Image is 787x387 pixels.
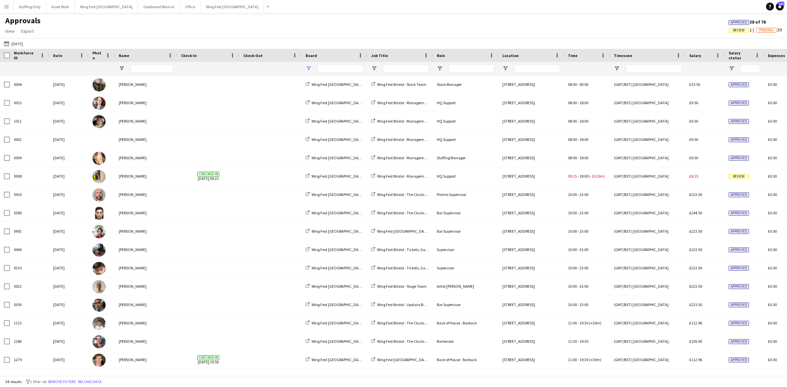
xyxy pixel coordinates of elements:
a: Wing Fest [GEOGRAPHIC_DATA] [306,155,364,160]
span: Wing Fest [GEOGRAPHIC_DATA] [312,155,364,160]
div: 0013 [10,94,49,112]
span: Approved [729,156,749,161]
img: Laura Pearson [92,152,106,165]
div: [STREET_ADDRESS] [498,369,564,387]
span: Wing Fest Bristol - The Cluckingham Arms - Bar Carts [377,339,464,344]
a: Wing Fest [GEOGRAPHIC_DATA] [306,302,364,307]
div: [STREET_ADDRESS] [498,185,564,203]
div: 1011 [10,112,49,130]
span: Wing Fest Bristol - Upstairs Bar Carts [377,302,436,307]
a: Wing Fest [GEOGRAPHIC_DATA] [306,210,364,215]
a: Wing Fest Bristol - Stock Team [371,82,426,87]
div: [DATE] [49,277,89,295]
span: - [577,82,579,87]
span: 23:00 [579,210,588,215]
div: 1286 [10,332,49,350]
span: Wing Fest [GEOGRAPHIC_DATA] - [GEOGRAPHIC_DATA] Activation [377,229,486,234]
a: Wing Fest Bristol - Upstairs Bar Carts [371,302,436,307]
div: Bar Supervisor [433,204,498,222]
span: Name [119,53,129,58]
span: Wing Fest [GEOGRAPHIC_DATA] [312,339,364,344]
div: Bar Supervisor [433,296,498,314]
a: Wing Fest Bristol - The Cluckingham Arms - Bar Carts [371,320,464,325]
a: View [3,27,17,35]
span: Workforce ID [14,50,37,60]
div: [DATE] [49,369,89,387]
span: Wing Fest [GEOGRAPHIC_DATA] [312,247,364,252]
span: 00:00 [579,82,588,87]
span: [DATE] 09:23 [181,167,235,185]
span: - [577,210,579,215]
span: £0.00 [768,119,777,124]
div: Artist [PERSON_NAME] [433,277,498,295]
div: [DATE] [49,167,89,185]
div: (GMT/BST) [GEOGRAPHIC_DATA] [610,222,685,240]
div: [PERSON_NAME] [115,314,177,332]
a: Wing Fest Bristol - Management Team [371,174,440,179]
span: - [577,174,579,179]
div: Staffing Manager [433,149,498,167]
a: Wing Fest [GEOGRAPHIC_DATA] [306,192,364,197]
span: 08:00 [568,155,577,160]
div: [STREET_ADDRESS] [498,94,564,112]
button: [DATE] [3,40,24,48]
div: [PERSON_NAME] [115,241,177,259]
div: [PERSON_NAME] [115,277,177,295]
div: [DATE] [49,222,89,240]
span: Approved [729,137,749,142]
span: - [577,119,579,124]
button: Open Filter Menu [437,66,443,71]
span: Wing Fest [GEOGRAPHIC_DATA] [312,82,364,87]
button: Open Filter Menu [502,66,508,71]
div: 0692 [10,222,49,240]
a: Wing Fest Bristol - Management Team [371,137,440,142]
a: Wing Fest [GEOGRAPHIC_DATA] [306,174,364,179]
span: Approved [729,211,749,216]
span: 08:00 [568,119,577,124]
span: Wing Fest [GEOGRAPHIC_DATA] [312,119,364,124]
span: £0.00 [768,247,777,252]
span: - [577,155,579,160]
div: [DATE] [49,351,89,369]
input: Timezone Filter Input [626,65,681,72]
img: James Gallagher [92,78,106,91]
span: Review [729,174,749,179]
a: Wing Fest [GEOGRAPHIC_DATA] [306,247,364,252]
img: Kelsie Stewart [92,97,106,110]
span: £0.00 [768,82,777,87]
span: Wing Fest Bristol - Management Team [377,137,440,142]
a: Wing Fest Bristol - The Cluckingham Arms - Bar Carts [371,339,464,344]
span: View [5,28,14,34]
a: Wing Fest [GEOGRAPHIC_DATA] [306,229,364,234]
div: HQ Support [433,112,498,130]
div: [DATE] [49,314,89,332]
span: Wing Fest [GEOGRAPHIC_DATA] [312,229,364,234]
span: Approved [731,20,747,25]
span: 10:00 [568,247,577,252]
a: Wing Fest [GEOGRAPHIC_DATA] [306,265,364,270]
div: Back of House - Barback [433,314,498,332]
div: [STREET_ADDRESS] [498,351,564,369]
img: Katie Armstrong [92,170,106,183]
div: (GMT/BST) [GEOGRAPHIC_DATA] [610,241,685,259]
a: Wing Fest Bristol - The Cluckingham Arms [371,192,446,197]
div: (GMT/BST) [GEOGRAPHIC_DATA] [610,94,685,112]
span: Wing Fest [GEOGRAPHIC_DATA] [312,174,364,179]
span: Approved [729,101,749,106]
div: 0310 [10,259,49,277]
span: Approved [729,247,749,252]
div: 1113 [10,314,49,332]
div: [PERSON_NAME] [115,167,177,185]
img: Cindy Jourdin [92,207,106,220]
span: Wing Fest Bristol - Management Team [377,174,440,179]
button: Wing Fest [GEOGRAPHIC_DATA] [201,0,264,13]
a: Wing Fest Bristol - Management Team [371,155,440,160]
span: £223.50 [689,265,702,270]
span: 127 [778,2,784,6]
button: Open Filter Menu [306,66,312,71]
img: Joseph McCaffery [92,262,106,275]
button: Open Filter Menu [371,66,377,71]
span: £0.00 [768,137,777,142]
div: (GMT/BST) [GEOGRAPHIC_DATA] [610,112,685,130]
span: 10:00 [568,210,577,215]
